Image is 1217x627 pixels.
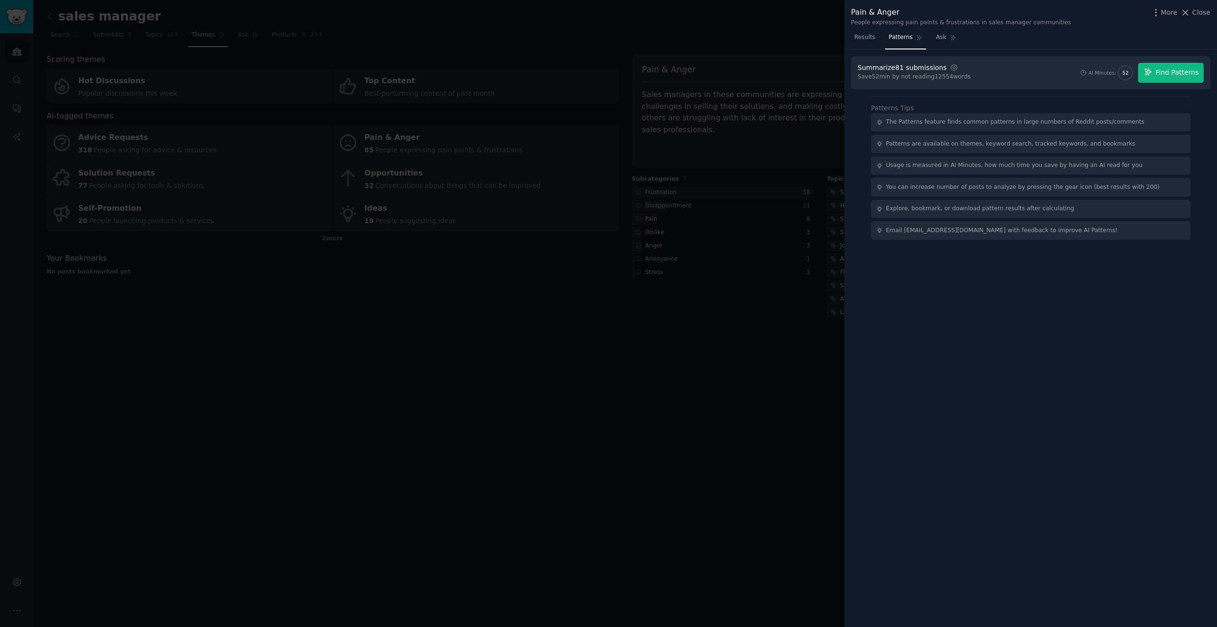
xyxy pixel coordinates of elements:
[1192,8,1210,18] span: Close
[936,33,947,42] span: Ask
[1161,8,1178,18] span: More
[886,140,1135,148] div: Patterns are available on themes, keyword search, tracked keywords, and bookmarks
[851,19,1071,27] div: People expressing pain points & frustrations in sales manager communities
[851,7,1071,19] div: Pain & Anger
[1138,63,1204,83] button: Find Patterns
[1156,68,1199,78] span: Find Patterns
[886,161,1143,170] div: Usage is measured in AI Minutes, how much time you save by having an AI read for you
[1122,69,1129,76] span: 52
[858,63,947,73] div: Summarize 81 submissions
[1151,8,1178,18] button: More
[854,33,875,42] span: Results
[886,118,1145,127] div: The Patterns feature finds common patterns in large numbers of Reddit posts/comments
[1088,69,1116,76] div: AI Minutes:
[871,104,914,112] label: Patterns Tips
[886,226,1118,235] div: Email [EMAIL_ADDRESS][DOMAIN_NAME] with feedback to improve AI Patterns!
[886,183,1160,192] div: You can increase number of posts to analyze by pressing the gear icon (best results with 200)
[889,33,912,42] span: Patterns
[885,30,926,49] a: Patterns
[886,205,1074,213] div: Explore, bookmark, or download pattern results after calculating
[858,73,971,81] div: Save 52 min by not reading 12554 words
[1180,8,1210,18] button: Close
[851,30,879,49] a: Results
[933,30,960,49] a: Ask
